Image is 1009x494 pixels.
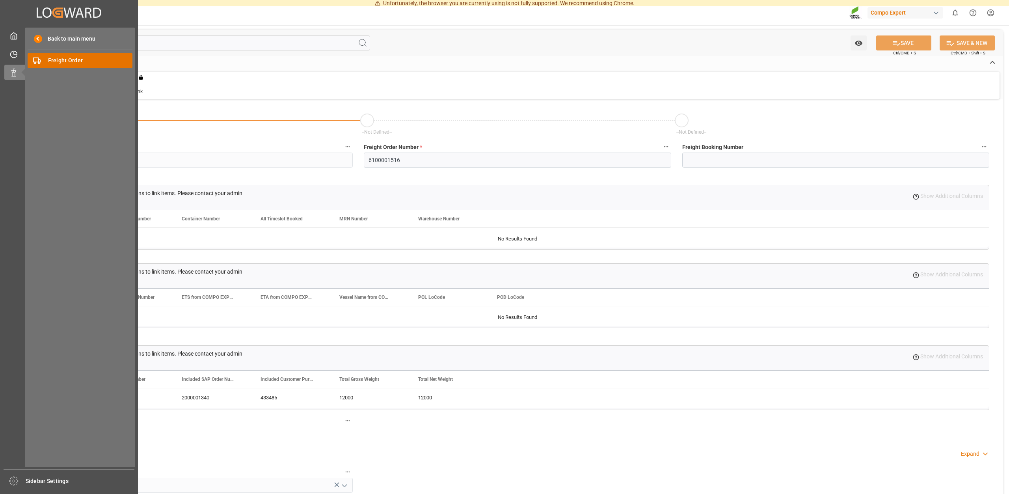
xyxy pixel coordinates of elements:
div: 2000001340 [172,388,251,407]
span: Freight Order Number [364,143,422,151]
a: My Cockpit [4,28,134,43]
span: Vessel Name from COMPO EXPERT [339,295,392,300]
span: Warehouse Number [418,216,460,222]
button: SAVE [876,35,931,50]
p: You don't have necessary permissions to link items. Please contact your admin [52,189,242,198]
div: 433485 [251,388,330,407]
button: show 0 new notifications [946,4,964,22]
input: Search Fields [36,35,370,50]
img: Screenshot%202023-09-29%20at%2010.02.21.png_1712312052.png [849,6,862,20]
a: Timeslot Management [4,46,134,62]
span: MRN Number [339,216,368,222]
button: Main run object created Status [343,416,353,426]
span: Back to main menu [42,35,95,43]
span: POL LoCode [418,295,445,300]
span: Included Customer Purchase Order Numbers [261,377,313,382]
div: 12000 [409,388,488,407]
span: Total Gross Weight [339,377,379,382]
div: Compo Expert [868,7,943,19]
span: Sidebar Settings [26,477,135,485]
span: ETS from COMPO EXPERT [182,295,235,300]
button: open menu [851,35,867,50]
span: POD LoCode [497,295,524,300]
p: You don't have necessary permissions to link items. Please contact your admin [52,350,242,358]
p: You don't have necessary permissions to link items. Please contact your admin [52,268,242,276]
span: --Not Defined-- [362,129,392,135]
span: Total Net Weight [418,377,453,382]
button: open menu [338,479,350,492]
button: SAVE & NEW [940,35,995,50]
button: Compo Expert [868,5,946,20]
div: Expand [961,450,979,458]
a: Freight Order [28,53,132,68]
span: All Timeslot Booked [261,216,303,222]
button: code [343,142,353,152]
button: Freight Booking Number [979,142,989,152]
span: Ctrl/CMD + S [893,50,916,56]
span: Included SAP Order Number [182,377,235,382]
span: Freight Order [48,56,133,65]
button: All Timeslot Booked [343,467,353,477]
div: Press SPACE to select this row. [93,388,488,407]
span: Container Number [182,216,220,222]
span: Freight Booking Number [682,143,743,151]
button: Freight Order Number * [661,142,671,152]
div: 12000 [330,388,409,407]
span: --Not Defined-- [676,129,706,135]
span: ETA from COMPO EXPERT [261,295,313,300]
button: Help Center [964,4,982,22]
span: Ctrl/CMD + Shift + S [951,50,985,56]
